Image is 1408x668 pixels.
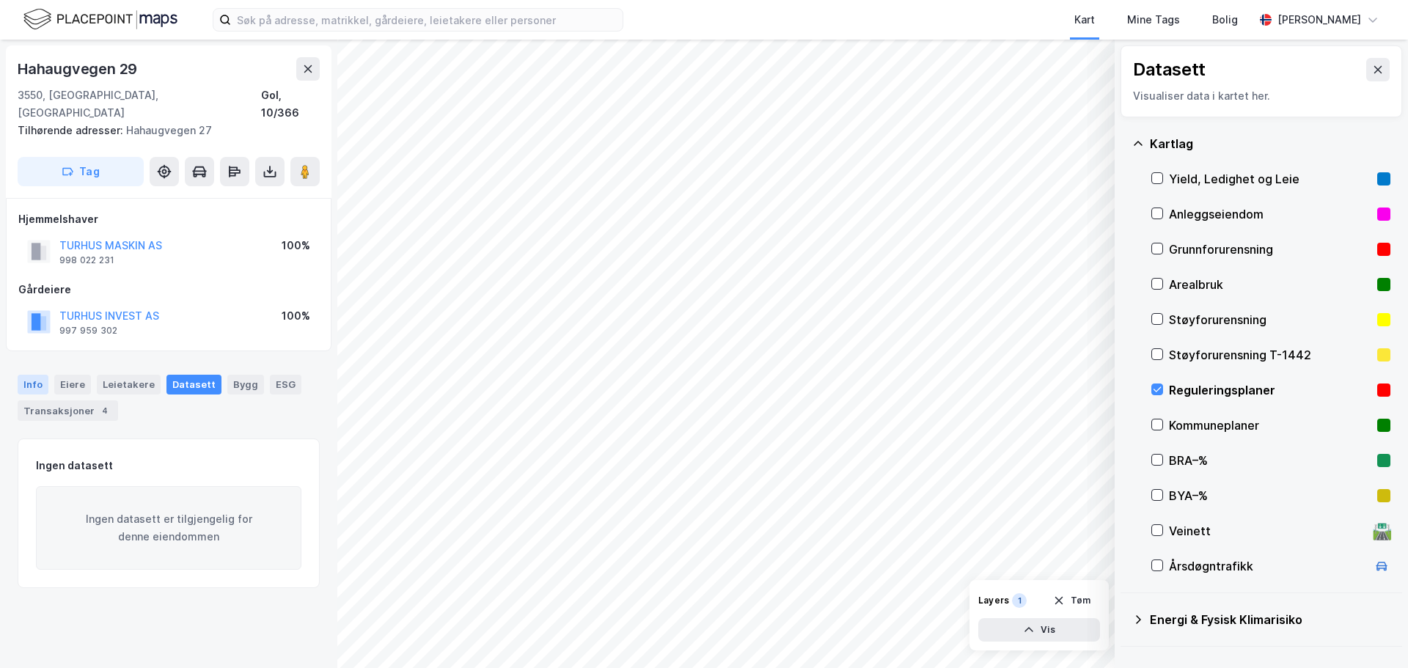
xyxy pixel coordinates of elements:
button: Tøm [1044,589,1100,612]
div: [PERSON_NAME] [1277,11,1361,29]
div: Leietakere [97,375,161,394]
div: 🛣️ [1372,521,1392,540]
div: ESG [270,375,301,394]
input: Søk på adresse, matrikkel, gårdeiere, leietakere eller personer [231,9,623,31]
button: Vis [978,618,1100,642]
div: Årsdøgntrafikk [1169,557,1367,575]
div: Ingen datasett [36,457,113,474]
div: Anleggseiendom [1169,205,1371,223]
div: Mine Tags [1127,11,1180,29]
div: Hahaugvegen 27 [18,122,308,139]
div: Reguleringsplaner [1169,381,1371,399]
div: 4 [98,403,112,418]
img: logo.f888ab2527a4732fd821a326f86c7f29.svg [23,7,177,32]
div: Datasett [1133,58,1206,81]
div: 3550, [GEOGRAPHIC_DATA], [GEOGRAPHIC_DATA] [18,87,261,122]
div: Kartlag [1150,135,1390,153]
div: Datasett [166,375,221,394]
div: Arealbruk [1169,276,1371,293]
div: Eiere [54,375,91,394]
div: 100% [282,307,310,325]
div: Gol, 10/366 [261,87,320,122]
span: Tilhørende adresser: [18,124,126,136]
div: 1 [1012,593,1027,608]
div: Veinett [1169,522,1367,540]
div: BRA–% [1169,452,1371,469]
div: 998 022 231 [59,254,114,266]
div: Grunnforurensning [1169,241,1371,258]
div: Energi & Fysisk Klimarisiko [1150,611,1390,628]
div: Layers [978,595,1009,606]
div: Ingen datasett er tilgjengelig for denne eiendommen [36,486,301,570]
div: Hjemmelshaver [18,210,319,228]
div: Kontrollprogram for chat [1335,598,1408,668]
div: Kommuneplaner [1169,416,1371,434]
div: BYA–% [1169,487,1371,504]
button: Tag [18,157,144,186]
div: Gårdeiere [18,281,319,298]
div: Visualiser data i kartet her. [1133,87,1390,105]
div: Støyforurensning [1169,311,1371,329]
div: Kart [1074,11,1095,29]
div: Bygg [227,375,264,394]
iframe: Chat Widget [1335,598,1408,668]
div: Hahaugvegen 29 [18,57,140,81]
div: Støyforurensning T-1442 [1169,346,1371,364]
div: Transaksjoner [18,400,118,421]
div: Yield, Ledighet og Leie [1169,170,1371,188]
div: Bolig [1212,11,1238,29]
div: Info [18,375,48,394]
div: 100% [282,237,310,254]
div: 997 959 302 [59,325,117,337]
